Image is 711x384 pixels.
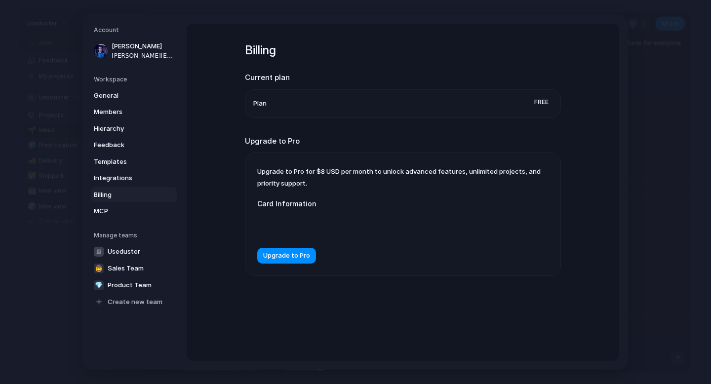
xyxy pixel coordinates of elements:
a: [PERSON_NAME][PERSON_NAME][EMAIL_ADDRESS][DOMAIN_NAME] [91,38,177,63]
span: Free [530,95,553,108]
a: Templates [91,154,177,169]
span: Hierarchy [94,123,157,133]
a: General [91,87,177,103]
span: Plan [253,98,267,108]
h5: Account [94,26,177,35]
span: Integrations [94,173,157,183]
h2: Current plan [245,72,561,83]
iframe: Cuadro de entrada seguro de pago con tarjeta [265,221,447,230]
div: 🤠 [94,263,104,273]
span: Upgrade to Pro for $8 USD per month to unlock advanced features, unlimited projects, and priority... [257,167,541,187]
a: MCP [91,203,177,219]
a: Members [91,104,177,120]
span: Feedback [94,140,157,150]
span: Templates [94,156,157,166]
span: Members [94,107,157,117]
h5: Workspace [94,75,177,83]
a: Feedback [91,137,177,153]
a: 🤠Sales Team [91,260,177,276]
a: Create new team [91,294,177,309]
a: Hierarchy [91,120,177,136]
h5: Manage teams [94,230,177,239]
button: Upgrade to Pro [257,248,316,264]
a: Billing [91,187,177,202]
span: MCP [94,206,157,216]
span: Product Team [108,280,152,290]
a: Useduster [91,243,177,259]
span: [PERSON_NAME][EMAIL_ADDRESS][DOMAIN_NAME] [112,51,175,60]
h2: Upgrade to Pro [245,135,561,147]
h1: Billing [245,41,561,59]
span: General [94,90,157,100]
span: Useduster [108,246,140,256]
span: Sales Team [108,263,144,273]
div: 💎 [94,280,104,290]
a: Integrations [91,170,177,186]
span: Billing [94,190,157,199]
span: Create new team [108,297,162,307]
label: Card Information [257,198,455,209]
span: Upgrade to Pro [263,251,310,261]
a: 💎Product Team [91,277,177,293]
span: [PERSON_NAME] [112,41,175,51]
